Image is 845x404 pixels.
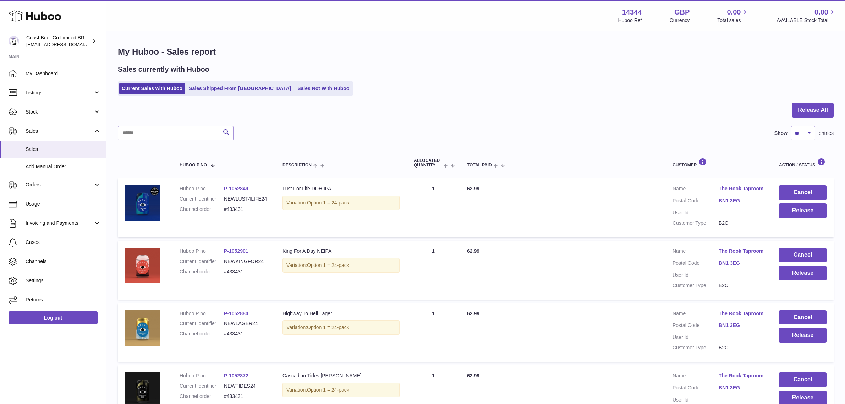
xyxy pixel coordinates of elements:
a: BN1 3EG [719,384,765,391]
a: P-1052872 [224,373,248,378]
a: Log out [9,311,98,324]
span: Stock [26,109,93,115]
strong: GBP [674,7,690,17]
span: Sales [26,128,93,135]
dt: Name [673,372,719,381]
a: P-1052901 [224,248,248,254]
td: 1 [407,178,460,237]
dt: Huboo P no [180,372,224,379]
a: 0.00 AVAILABLE Stock Total [777,7,836,24]
dt: Channel order [180,206,224,213]
dt: Postal Code [673,384,719,393]
a: BN1 3EG [719,322,765,329]
span: Invoicing and Payments [26,220,93,226]
dt: Huboo P no [180,310,224,317]
dd: B2C [719,344,765,351]
dt: Current identifier [180,196,224,202]
h1: My Huboo - Sales report [118,46,834,58]
dt: Postal Code [673,197,719,206]
span: Usage [26,201,101,207]
span: Sales [26,146,101,153]
span: Option 1 = 24-pack; [307,324,351,330]
dd: B2C [719,220,765,226]
dd: NEWKINGFOR24 [224,258,268,265]
span: 62.99 [467,311,479,316]
div: Variation: [282,258,400,273]
a: P-1052849 [224,186,248,191]
span: 62.99 [467,248,479,254]
button: Cancel [779,310,827,325]
dd: #433431 [224,331,268,337]
img: Brulo_HighwayToHell_camel.jpg [125,310,160,346]
span: ALLOCATED Quantity [414,158,442,168]
span: 62.99 [467,373,479,378]
dt: Name [673,310,719,319]
dt: Current identifier [180,258,224,265]
a: The Rook Taproom [719,310,765,317]
dt: Name [673,185,719,194]
dt: User Id [673,272,719,279]
a: The Rook Taproom [719,185,765,192]
dt: Postal Code [673,260,719,268]
h2: Sales currently with Huboo [118,65,209,74]
a: P-1052880 [224,311,248,316]
span: 0.00 [727,7,741,17]
dt: User Id [673,397,719,403]
span: 62.99 [467,186,479,191]
span: Total paid [467,163,492,168]
span: 0.00 [814,7,828,17]
dt: Huboo P no [180,248,224,255]
a: Current Sales with Huboo [119,83,185,94]
div: Huboo Ref [618,17,642,24]
dd: NEWLUST4LIFE24 [224,196,268,202]
span: My Dashboard [26,70,101,77]
label: Show [774,130,788,137]
span: [EMAIL_ADDRESS][DOMAIN_NAME] [26,42,104,47]
dd: #433431 [224,268,268,275]
a: BN1 3EG [719,197,765,204]
dt: Customer Type [673,344,719,351]
a: BN1 3EG [719,260,765,267]
a: Sales Not With Huboo [295,83,352,94]
button: Release [779,203,827,218]
dt: Huboo P no [180,185,224,192]
img: internalAdmin-14344@internal.huboo.com [9,36,19,47]
span: Settings [26,277,101,284]
span: Listings [26,89,93,96]
strong: 14344 [622,7,642,17]
dd: NEWTIDES24 [224,383,268,389]
a: The Rook Taproom [719,372,765,379]
span: Add Manual Order [26,163,101,170]
dd: NEWLAGER24 [224,320,268,327]
div: Highway To Hell Lager [282,310,400,317]
dt: Customer Type [673,282,719,289]
div: Action / Status [779,158,827,168]
td: 1 [407,241,460,300]
dt: User Id [673,209,719,216]
td: 1 [407,303,460,362]
dt: Current identifier [180,320,224,327]
div: Currency [670,17,690,24]
dt: Current identifier [180,383,224,389]
span: Channels [26,258,101,265]
span: Orders [26,181,93,188]
dt: Customer Type [673,220,719,226]
span: Option 1 = 24-pack; [307,200,351,206]
span: Cases [26,239,101,246]
dt: Postal Code [673,322,719,331]
dt: Channel order [180,393,224,400]
div: Cascadian Tides [PERSON_NAME] [282,372,400,379]
span: AVAILABLE Stock Total [777,17,836,24]
div: Coast Beer Co Limited BRULO [26,34,90,48]
div: Variation: [282,320,400,335]
a: Sales Shipped From [GEOGRAPHIC_DATA] [186,83,293,94]
button: Release [779,266,827,280]
dt: Channel order [180,331,224,337]
span: Total sales [717,17,749,24]
a: The Rook Taproom [719,248,765,255]
button: Cancel [779,185,827,200]
div: King For A Day NEIPA [282,248,400,255]
button: Cancel [779,372,827,387]
img: Brulo_KingForADay_pink.jpg [125,248,160,283]
div: Customer [673,158,765,168]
